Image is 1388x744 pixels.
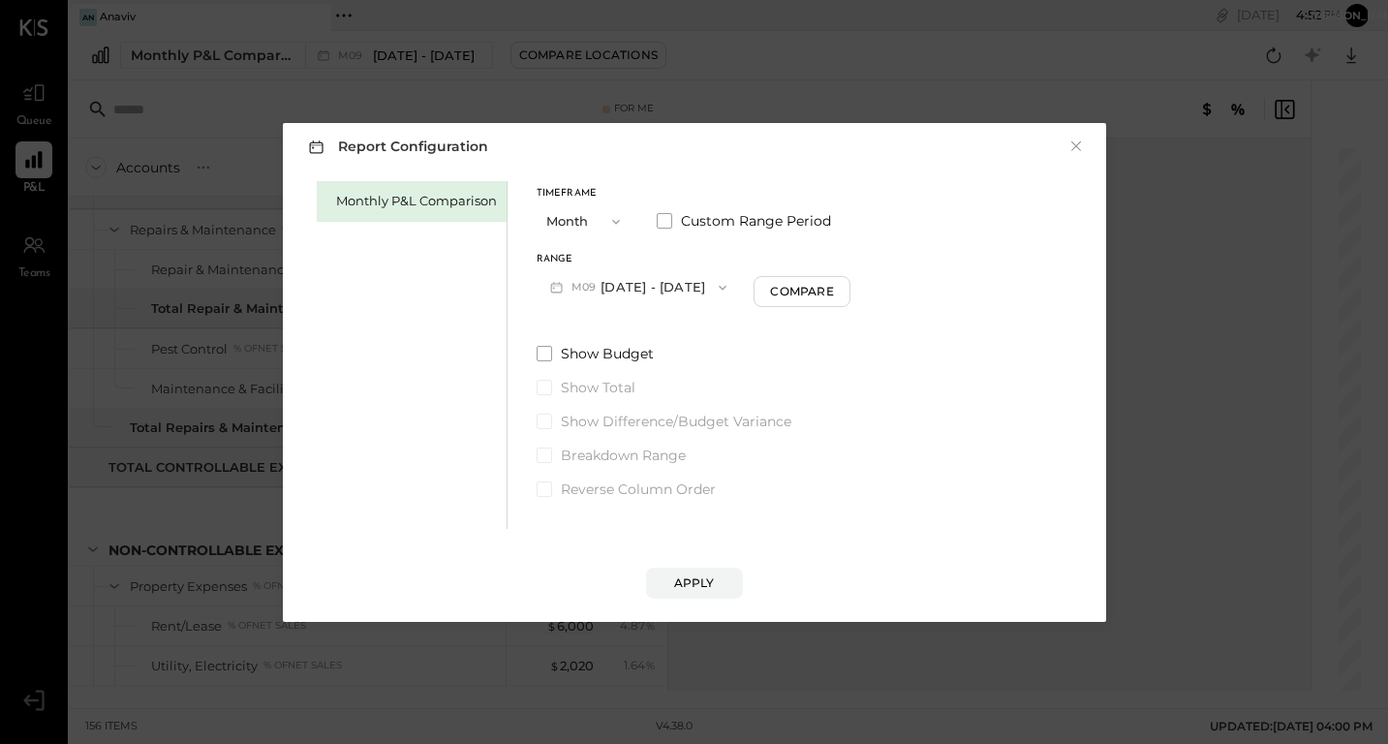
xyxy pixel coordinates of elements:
div: Monthly P&L Comparison [336,192,497,210]
div: Apply [674,574,715,591]
button: Compare [754,276,850,307]
span: Breakdown Range [561,446,686,465]
button: Apply [646,568,743,599]
button: × [1067,137,1085,156]
span: Show Budget [561,344,654,363]
div: Range [537,255,741,264]
div: Compare [770,283,833,299]
span: M09 [571,280,601,295]
span: Custom Range Period [681,211,831,231]
div: Timeframe [537,189,633,199]
button: M09[DATE] - [DATE] [537,269,741,305]
span: Show Total [561,378,635,397]
h3: Report Configuration [304,135,488,159]
span: Reverse Column Order [561,480,716,499]
button: Month [537,203,633,239]
span: Show Difference/Budget Variance [561,412,791,431]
